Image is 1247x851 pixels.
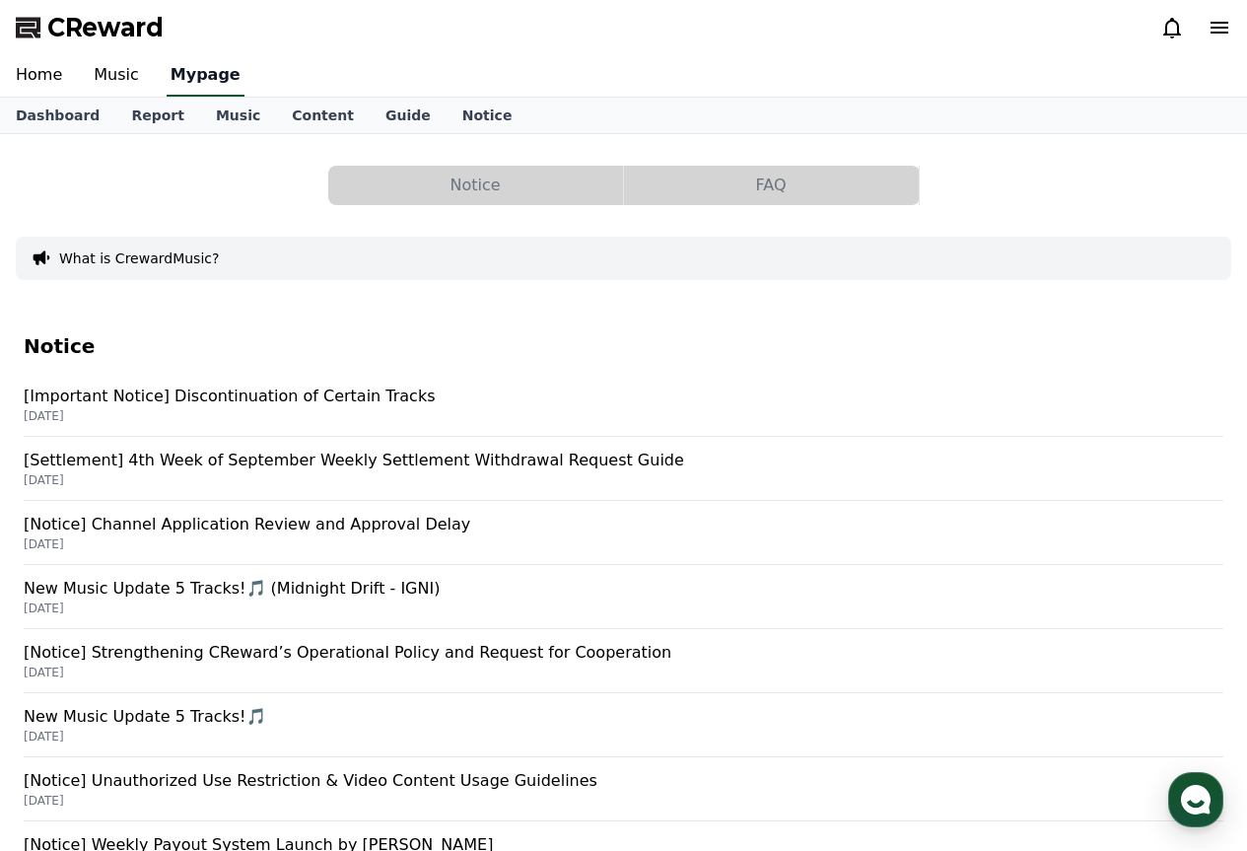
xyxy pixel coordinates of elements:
a: [Settlement] 4th Week of September Weekly Settlement Withdrawal Request Guide [DATE] [24,437,1223,501]
a: New Music Update 5 Tracks!🎵 [DATE] [24,693,1223,757]
a: [Notice] Channel Application Review and Approval Delay [DATE] [24,501,1223,565]
a: Mypage [167,55,244,97]
p: [Notice] Channel Application Review and Approval Delay [24,513,1223,536]
p: [DATE] [24,408,1223,424]
a: Notice [447,98,528,133]
a: [Important Notice] Discontinuation of Certain Tracks [DATE] [24,373,1223,437]
p: [DATE] [24,536,1223,552]
a: Messages [130,625,254,674]
a: Music [200,98,276,133]
p: [Notice] Strengthening CReward’s Operational Policy and Request for Cooperation [24,641,1223,665]
a: Report [115,98,200,133]
p: New Music Update 5 Tracks!🎵 (Midnight Drift - IGNI) [24,577,1223,601]
button: FAQ [624,166,919,205]
p: [DATE] [24,793,1223,809]
p: [DATE] [24,665,1223,680]
button: Notice [328,166,623,205]
p: [Settlement] 4th Week of September Weekly Settlement Withdrawal Request Guide [24,449,1223,472]
span: Messages [164,656,222,672]
p: [DATE] [24,601,1223,616]
a: [Notice] Unauthorized Use Restriction & Video Content Usage Guidelines [DATE] [24,757,1223,821]
a: [Notice] Strengthening CReward’s Operational Policy and Request for Cooperation [DATE] [24,629,1223,693]
button: What is CrewardMusic? [59,248,219,268]
p: [Notice] Unauthorized Use Restriction & Video Content Usage Guidelines [24,769,1223,793]
p: [Important Notice] Discontinuation of Certain Tracks [24,385,1223,408]
span: Home [50,655,85,671]
a: CReward [16,12,164,43]
a: Music [78,55,155,97]
a: Settings [254,625,379,674]
a: New Music Update 5 Tracks!🎵 (Midnight Drift - IGNI) [DATE] [24,565,1223,629]
a: Guide [370,98,447,133]
a: Home [6,625,130,674]
a: Content [276,98,370,133]
a: FAQ [624,166,920,205]
p: New Music Update 5 Tracks!🎵 [24,705,1223,729]
p: [DATE] [24,472,1223,488]
span: CReward [47,12,164,43]
p: [DATE] [24,729,1223,745]
a: Notice [328,166,624,205]
span: Settings [292,655,340,671]
h4: Notice [24,335,1223,357]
